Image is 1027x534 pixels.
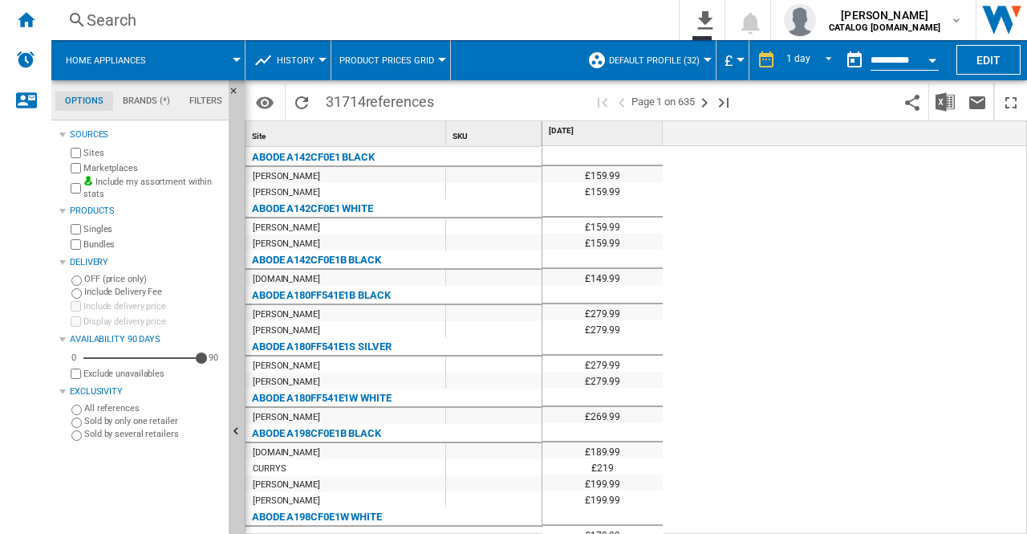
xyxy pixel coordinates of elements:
[609,40,708,80] button: Default profile (32)
[84,286,222,298] label: Include Delivery Fee
[695,83,714,120] button: Next page
[253,323,320,339] div: [PERSON_NAME]
[254,40,323,80] div: History
[205,352,222,364] div: 90
[253,271,320,287] div: [DOMAIN_NAME]
[71,301,81,312] input: Include delivery price
[71,405,82,415] input: All references
[725,52,733,69] span: £
[542,442,663,459] div: £189.99
[453,132,468,141] span: SKU
[896,83,928,120] button: Share this bookmark with others
[253,445,320,461] div: [DOMAIN_NAME]
[253,358,320,374] div: [PERSON_NAME]
[83,176,222,201] label: Include my assortment within stats
[71,148,81,158] input: Sites
[318,83,442,116] span: 31714
[542,269,663,285] div: £149.99
[70,256,222,269] div: Delivery
[180,92,232,111] md-tab-item: Filters
[253,169,320,185] div: [PERSON_NAME]
[252,132,266,141] span: Site
[83,147,222,159] label: Sites
[71,288,82,299] input: Include Delivery Fee
[542,407,663,423] div: £269.99
[542,491,663,507] div: £199.99
[587,40,708,80] div: Default profile (32)
[829,22,940,33] b: CATALOG [DOMAIN_NAME]
[66,55,146,66] span: Home appliances
[542,234,663,250] div: £159.99
[83,300,222,312] label: Include delivery price
[83,162,222,174] label: Marketplaces
[70,333,222,346] div: Availability 90 Days
[71,163,81,173] input: Marketplaces
[838,44,871,76] button: md-calendar
[83,223,222,235] label: Singles
[252,389,392,408] div: ABODE A180FF541E1W WHITE
[83,368,222,380] label: Exclude unavailables
[542,372,663,388] div: £279.99
[929,83,961,120] button: Download in Excel
[829,7,940,23] span: [PERSON_NAME]
[71,418,82,428] input: Sold by only one retailer
[249,88,281,116] button: Options
[542,459,663,475] div: £219
[339,40,442,80] button: Product prices grid
[83,350,201,366] md-slider: Availability
[542,182,663,198] div: £159.99
[84,428,222,440] label: Sold by several retailers
[253,493,320,509] div: [PERSON_NAME]
[714,83,733,120] button: Last page
[71,316,81,327] input: Display delivery price
[252,424,381,443] div: ABODE A198CF0E1B BLACK
[253,185,320,201] div: [PERSON_NAME]
[277,55,315,66] span: History
[59,40,237,80] div: Home appliances
[936,92,955,112] img: excel-24x24.png
[252,337,392,357] div: ABODE A180FF541E1S SILVER
[786,53,810,64] div: 1 day
[542,166,663,182] div: £159.99
[66,40,162,80] button: Home appliances
[253,461,286,477] div: CURRYS
[84,415,222,427] label: Sold by only one retailer
[784,47,838,74] md-select: REPORTS.WIZARD.STEPS.REPORT.STEPS.REPORT_OPTIONS.PERIOD: 1 day
[70,205,222,218] div: Products
[71,178,81,198] input: Include my assortment within stats
[784,4,816,36] img: profile.jpg
[229,80,248,109] button: Hide
[725,40,741,80] button: £
[546,121,663,141] div: [DATE]
[84,273,222,285] label: OFF (price only)
[542,218,663,234] div: £159.99
[542,356,663,372] div: £279.99
[918,43,947,72] button: Open calendar
[449,121,542,146] div: SKU Sort None
[961,83,993,120] button: Send this report by email
[609,55,700,66] span: Default profile (32)
[366,93,434,110] span: references
[70,128,222,141] div: Sources
[542,304,663,320] div: £279.99
[956,45,1021,75] button: Edit
[286,83,318,120] button: Reload
[253,477,320,493] div: [PERSON_NAME]
[67,352,80,364] div: 0
[253,220,320,236] div: [PERSON_NAME]
[83,316,222,328] label: Display delivery price
[593,83,612,120] button: First page
[542,320,663,336] div: £279.99
[253,236,320,252] div: [PERSON_NAME]
[252,508,382,527] div: ABODE A198CF0E1W WHITE
[70,385,222,398] div: Exclusivity
[542,475,663,491] div: £199.99
[716,40,749,80] md-menu: Currency
[449,121,542,146] div: Sort None
[612,83,631,120] button: >Previous page
[16,50,35,69] img: alerts-logo.svg
[252,251,381,270] div: ABODE A142CF0E1B BLACK
[83,176,93,185] img: mysite-bg-18x18.png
